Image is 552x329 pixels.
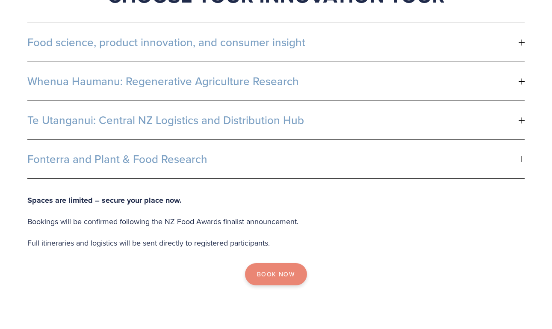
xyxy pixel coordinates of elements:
[27,215,525,228] p: Bookings will be confirmed following the NZ Food Awards finalist announcement.
[27,101,525,139] button: Te Utanganui: Central NZ Logistics and Distribution Hub
[27,23,525,62] button: Food science, product innovation, and consumer insight
[27,195,182,206] strong: Spaces are limited – secure your place now.
[27,153,519,166] span: Fonterra and Plant & Food Research
[27,62,525,101] button: Whenua Haumanu: Regenerative Agriculture Research
[27,114,519,127] span: Te Utanganui: Central NZ Logistics and Distribution Hub
[27,36,519,49] span: Food science, product innovation, and consumer insight
[245,263,307,285] a: Book Now
[27,75,519,88] span: Whenua Haumanu: Regenerative Agriculture Research
[27,236,525,250] p: Full itineraries and logistics will be sent directly to registered participants.
[27,140,525,178] button: Fonterra and Plant & Food Research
